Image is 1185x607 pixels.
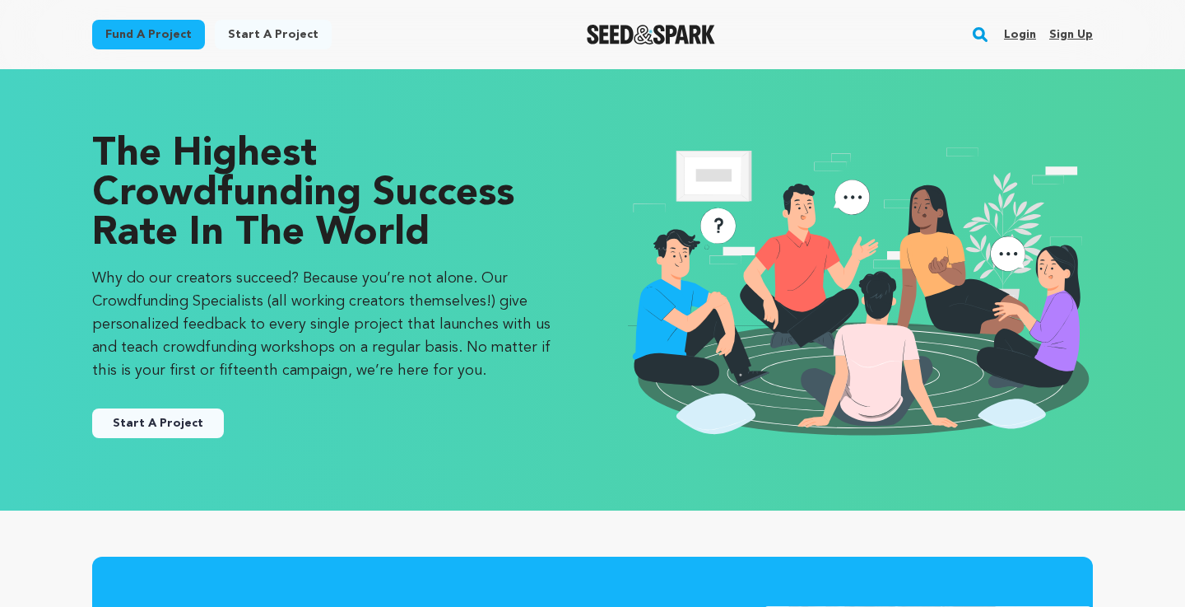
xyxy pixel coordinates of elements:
[587,25,716,44] a: Seed&Spark Homepage
[92,409,224,438] a: Start A Project
[587,25,716,44] img: Seed&Spark Logo Dark Mode
[92,20,205,49] a: Fund a project
[1004,21,1036,48] a: Login
[215,20,332,49] a: Start a project
[625,135,1093,445] img: seedandspark start project illustration image
[1049,21,1093,48] a: Sign up
[92,135,560,254] p: The Highest Crowdfunding Success Rate in the World
[92,267,560,382] p: Why do our creators succeed? Because you’re not alone. Our Crowdfunding Specialists (all working ...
